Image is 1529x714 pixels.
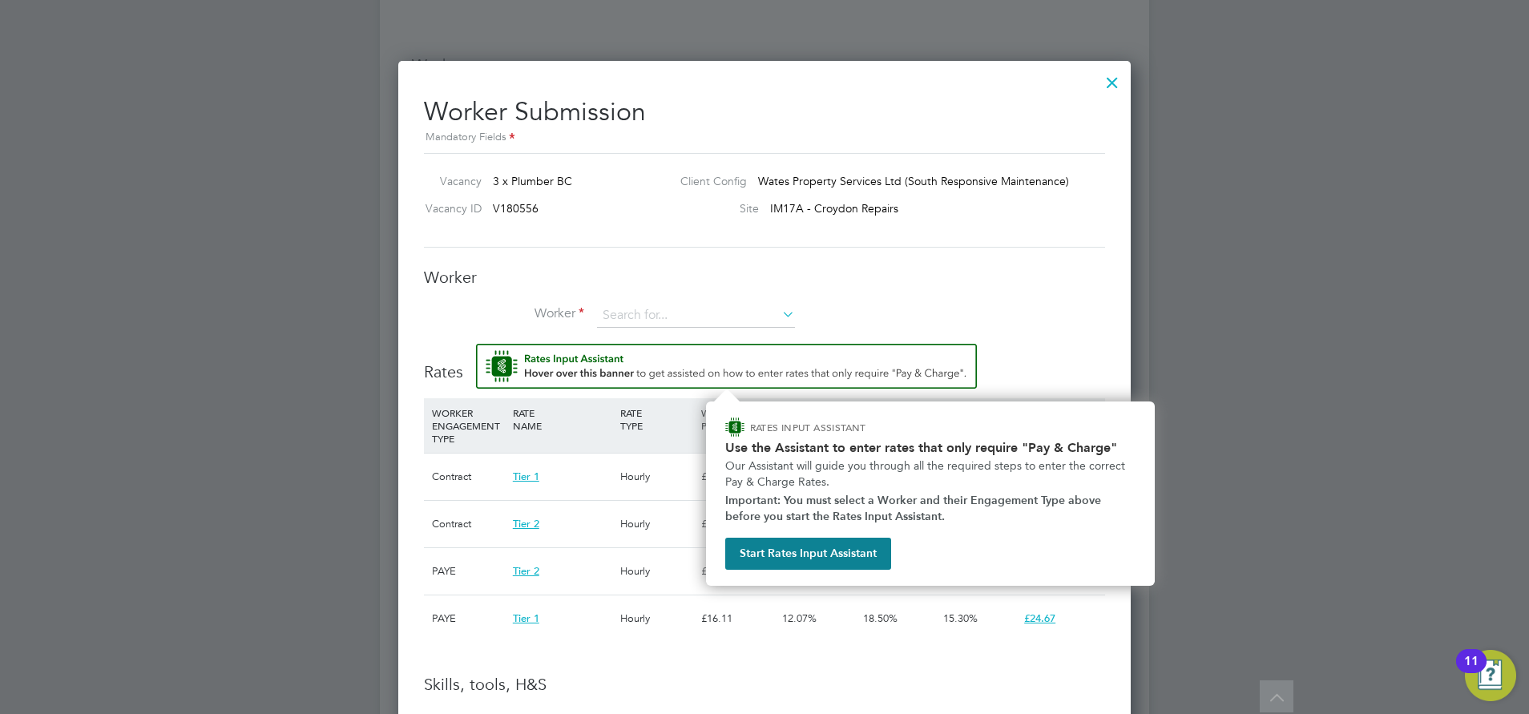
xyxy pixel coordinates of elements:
span: Tier 2 [513,564,539,578]
input: Search for... [597,304,795,328]
label: Client Config [668,174,747,188]
div: Contract [428,501,509,547]
div: WORKER ENGAGEMENT TYPE [428,398,509,453]
span: Tier 1 [513,470,539,483]
strong: Important: You must select a Worker and their Engagement Type above before you start the Rates In... [725,494,1104,523]
div: RATE NAME [509,398,616,440]
span: 15.30% [943,611,978,625]
div: 11 [1464,661,1479,682]
button: Start Rates Input Assistant [725,538,891,570]
span: Tier 1 [513,611,539,625]
div: EMPLOYER COST [859,398,940,440]
div: Mandatory Fields [424,129,1105,147]
h2: Use the Assistant to enter rates that only require "Pay & Charge" [725,440,1136,455]
h3: Rates [424,344,1105,382]
span: 18.50% [863,611,898,625]
div: Hourly [616,454,697,500]
h3: Worker [424,267,1105,288]
span: V180556 [493,201,539,216]
h2: Worker Submission [424,83,1105,147]
div: Hourly [616,595,697,642]
h3: Skills, tools, H&S [424,674,1105,695]
label: Vacancy ID [418,201,482,216]
label: Site [668,201,759,216]
p: Our Assistant will guide you through all the required steps to enter the correct Pay & Charge Rates. [725,458,1136,490]
div: £21.40 [697,501,778,547]
div: £21.40 [697,454,778,500]
button: Rate Assistant [476,344,977,389]
div: PAYE [428,548,509,595]
span: Tier 2 [513,517,539,530]
div: Hourly [616,501,697,547]
div: How to input Rates that only require Pay & Charge [706,401,1155,586]
span: 3 x Plumber BC [493,174,572,188]
img: ENGAGE Assistant Icon [725,418,744,437]
span: £24.67 [1024,611,1055,625]
label: Worker [424,305,584,322]
span: IM17A - Croydon Repairs [770,201,898,216]
div: £16.11 [697,548,778,595]
div: Contract [428,454,509,500]
p: RATES INPUT ASSISTANT [750,421,951,434]
label: Vacancy [418,174,482,188]
div: £16.11 [697,595,778,642]
div: AGENCY MARKUP [939,398,1020,440]
div: PAYE [428,595,509,642]
span: Wates Property Services Ltd (South Responsive Maintenance) [758,174,1069,188]
div: Hourly [616,548,697,595]
div: RATE TYPE [616,398,697,440]
div: HOLIDAY PAY [778,398,859,440]
span: 12.07% [782,611,817,625]
div: AGENCY CHARGE RATE [1020,398,1101,453]
div: WORKER PAY RATE [697,398,778,440]
button: Open Resource Center, 11 new notifications [1465,650,1516,701]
